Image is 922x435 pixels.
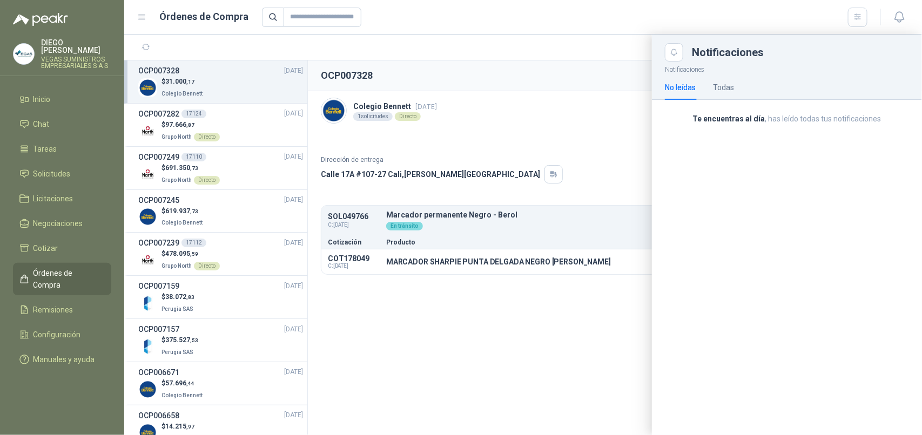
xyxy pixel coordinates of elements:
span: Solicitudes [33,168,71,180]
b: Te encuentras al día [693,114,765,123]
p: VEGAS SUMINISTROS EMPRESARIALES S A S [41,56,111,69]
span: Licitaciones [33,193,73,205]
a: Configuración [13,324,111,345]
a: Solicitudes [13,164,111,184]
img: Logo peakr [13,13,68,26]
a: Remisiones [13,300,111,320]
button: Close [665,43,683,62]
span: Manuales y ayuda [33,354,95,365]
span: Tareas [33,143,57,155]
a: Órdenes de Compra [13,263,111,295]
span: Chat [33,118,50,130]
span: Configuración [33,329,81,341]
a: Tareas [13,139,111,159]
span: Negociaciones [33,218,83,229]
p: , has leído todas tus notificaciones [665,113,909,125]
a: Licitaciones [13,188,111,209]
span: Órdenes de Compra [33,267,101,291]
div: No leídas [665,81,696,93]
a: Inicio [13,89,111,110]
span: Inicio [33,93,51,105]
span: Cotizar [33,242,58,254]
span: Remisiones [33,304,73,316]
img: Company Logo [14,44,34,64]
a: Manuales y ayuda [13,349,111,370]
p: Notificaciones [652,62,922,75]
a: Chat [13,114,111,134]
div: Notificaciones [692,47,909,58]
a: Negociaciones [13,213,111,234]
p: DIEGO [PERSON_NAME] [41,39,111,54]
a: Cotizar [13,238,111,259]
h1: Órdenes de Compra [160,9,249,24]
div: Todas [713,81,734,93]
